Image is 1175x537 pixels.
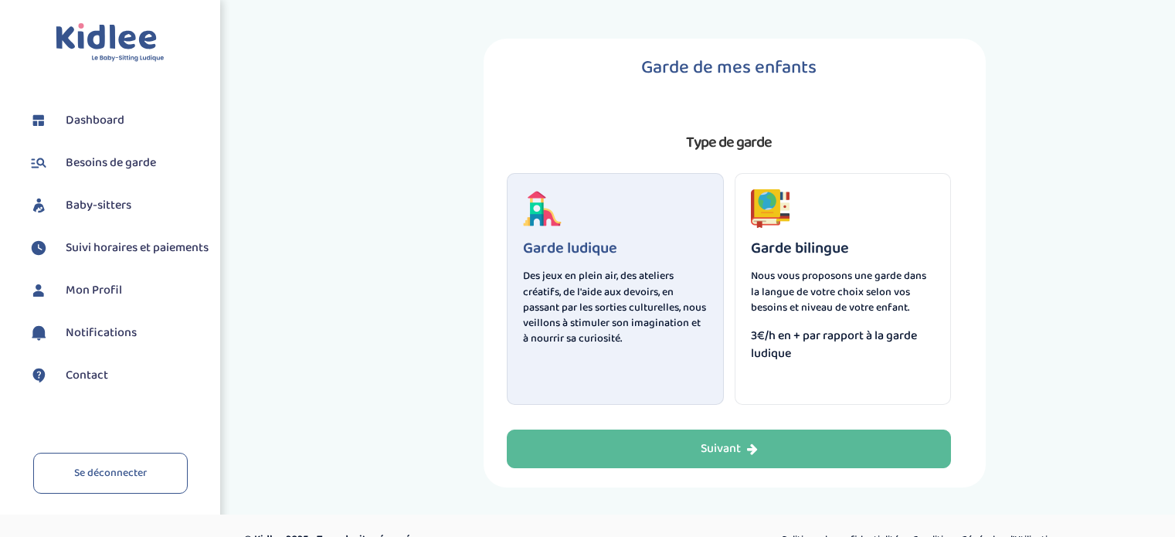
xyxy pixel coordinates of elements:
a: Mon Profil [27,279,209,302]
a: Notifications [27,321,209,345]
a: Suivi horaires et paiements [27,236,209,260]
img: level3.png [751,189,790,228]
img: logo.svg [56,23,165,63]
span: 3€/h en + par rapport à la garde ludique [751,327,936,362]
p: Nous vous proposons une garde dans la langue de votre choix selon vos besoins et niveau de votre ... [751,268,936,314]
button: Suivant [507,430,951,468]
span: Contact [66,366,108,385]
span: Suivi horaires et paiements [66,239,209,257]
img: suivihoraire.svg [27,236,50,260]
h1: Garde de mes enfants [507,58,951,78]
span: Notifications [66,324,137,342]
a: Se déconnecter [33,453,188,494]
a: Besoins de garde [27,151,209,175]
img: besoin.svg [27,151,50,175]
img: dashboard.svg [27,109,50,132]
span: Besoins de garde [66,154,156,172]
img: contact.svg [27,364,50,387]
span: Mon Profil [66,281,122,300]
span: Baby-sitters [66,196,131,215]
span: Dashboard [66,111,124,130]
a: Contact [27,364,209,387]
p: Type de garde [507,130,951,155]
img: notification.svg [27,321,50,345]
a: Dashboard [27,109,209,132]
h3: Garde ludique [523,240,708,257]
h3: Garde bilingue [751,240,936,257]
a: Baby-sitters [27,194,209,217]
img: decouverte.png [523,189,562,228]
p: Des jeux en plein air, des ateliers créatifs, de l'aide aux devoirs, en passant par les sorties c... [523,268,708,346]
div: Suivant [701,440,758,458]
img: babysitters.svg [27,194,50,217]
img: profil.svg [27,279,50,302]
